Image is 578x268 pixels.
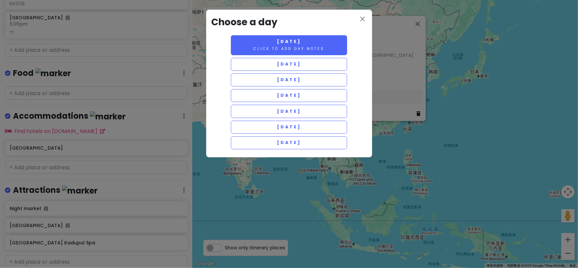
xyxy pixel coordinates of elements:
[231,105,347,118] button: [DATE]
[277,77,301,82] span: [DATE]
[231,73,347,86] button: [DATE]
[277,92,301,98] span: [DATE]
[277,39,301,44] span: [DATE]
[212,15,367,30] h3: Choose a day
[277,61,301,67] span: [DATE]
[359,15,367,24] button: close
[231,58,347,71] button: [DATE]
[231,121,347,134] button: [DATE]
[277,124,301,130] span: [DATE]
[231,35,347,55] button: [DATE]Click to add day notes
[231,89,347,102] button: [DATE]
[231,136,347,149] button: [DATE]
[254,46,324,51] small: Click to add day notes
[359,15,367,23] i: close
[277,108,301,114] span: [DATE]
[277,140,301,145] span: [DATE]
